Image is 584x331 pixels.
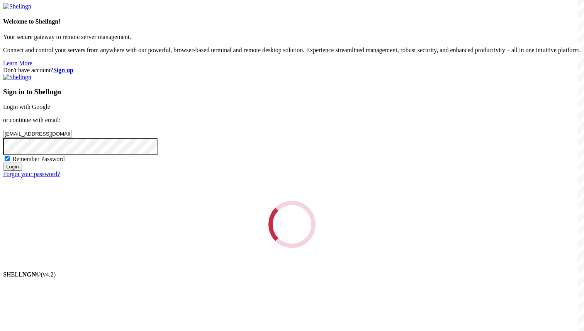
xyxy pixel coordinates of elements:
[3,130,71,138] input: Email address
[53,67,73,73] a: Sign up
[3,104,50,110] a: Login with Google
[265,198,319,251] div: Loading...
[12,156,65,162] span: Remember Password
[41,271,56,278] span: 4.2.0
[3,117,581,124] p: or continue with email:
[3,34,581,41] p: Your secure gateway to remote server management.
[3,67,581,74] div: Don't have account?
[3,271,56,278] span: SHELL ©
[5,156,10,161] input: Remember Password
[3,3,31,10] img: Shellngn
[3,163,22,171] input: Login
[22,271,36,278] b: NGN
[3,171,60,177] a: Forgot your password?
[3,74,31,81] img: Shellngn
[3,18,581,25] h4: Welcome to Shellngn!
[3,47,581,54] p: Connect and control your servers from anywhere with our powerful, browser-based terminal and remo...
[3,88,581,96] h3: Sign in to Shellngn
[3,60,32,66] a: Learn More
